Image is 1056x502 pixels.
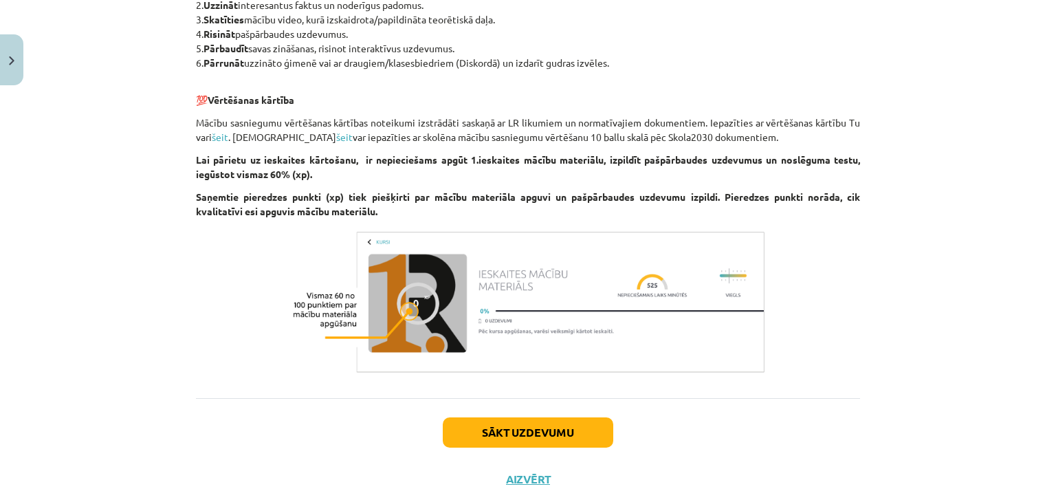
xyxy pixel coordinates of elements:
[196,190,860,217] b: Saņemtie pieredzes punkti (xp) tiek piešķirti par mācību materiāla apguvi un pašpārbaudes uzdevum...
[196,116,860,144] p: Mācību sasniegumu vērtēšanas kārtības noteikumi izstrādāti saskaņā ar LR likumiem un normatīvajie...
[203,13,244,25] b: Skatīties
[336,131,353,143] a: šeit
[9,56,14,65] img: icon-close-lesson-0947bae3869378f0d4975bcd49f059093ad1ed9edebbc8119c70593378902aed.svg
[203,56,244,69] b: Pārrunāt
[502,472,554,486] button: Aizvērt
[212,131,228,143] a: šeit
[196,78,860,107] p: 💯
[208,94,294,106] b: Vērtēšanas kārtība
[196,153,860,180] b: Lai pārietu uz ieskaites kārtošanu, ir nepieciešams apgūt 1.ieskaites mācību materiālu, izpildīt ...
[203,42,248,54] b: Pārbaudīt
[203,28,235,40] b: Risināt
[443,417,613,448] button: Sākt uzdevumu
